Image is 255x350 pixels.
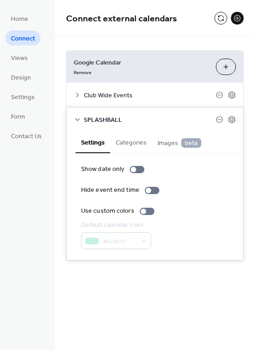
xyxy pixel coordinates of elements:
[66,10,177,28] span: Connect external calendars
[11,34,35,44] span: Connect
[11,132,42,141] span: Contact Us
[11,15,28,24] span: Home
[84,91,216,100] span: Club Wide Events
[158,138,201,148] span: Images
[11,54,28,63] span: Views
[74,70,92,76] span: Remove
[5,70,36,85] a: Design
[152,131,207,153] button: Images beta
[181,138,201,148] span: beta
[81,165,124,174] div: Show date only
[5,128,47,143] a: Contact Us
[84,115,216,125] span: SPLASHBALL
[81,206,134,216] div: Use custom colors
[74,58,209,68] span: Google Calendar
[81,220,149,230] div: Default calendar color
[11,73,31,83] span: Design
[110,131,152,152] button: Categories
[11,112,25,122] span: Form
[5,30,41,45] a: Connect
[5,89,40,104] a: Settings
[5,11,34,26] a: Home
[76,131,110,153] button: Settings
[81,185,139,195] div: Hide event end time
[11,93,35,102] span: Settings
[5,50,33,65] a: Views
[5,109,31,124] a: Form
